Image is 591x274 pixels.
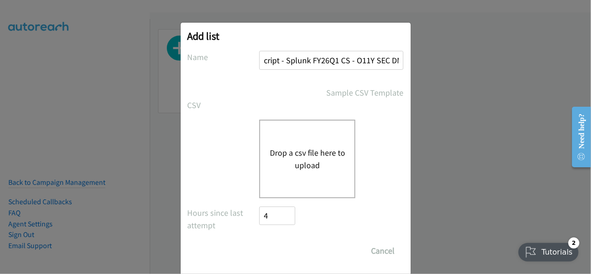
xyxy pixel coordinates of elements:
[188,99,260,111] label: CSV
[188,207,260,231] label: Hours since last attempt
[188,30,404,43] h2: Add list
[513,234,584,267] iframe: Checklist
[565,100,591,174] iframe: Resource Center
[363,242,404,260] button: Cancel
[269,146,345,171] button: Drop a csv file here to upload
[327,86,404,99] a: Sample CSV Template
[188,51,260,63] label: Name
